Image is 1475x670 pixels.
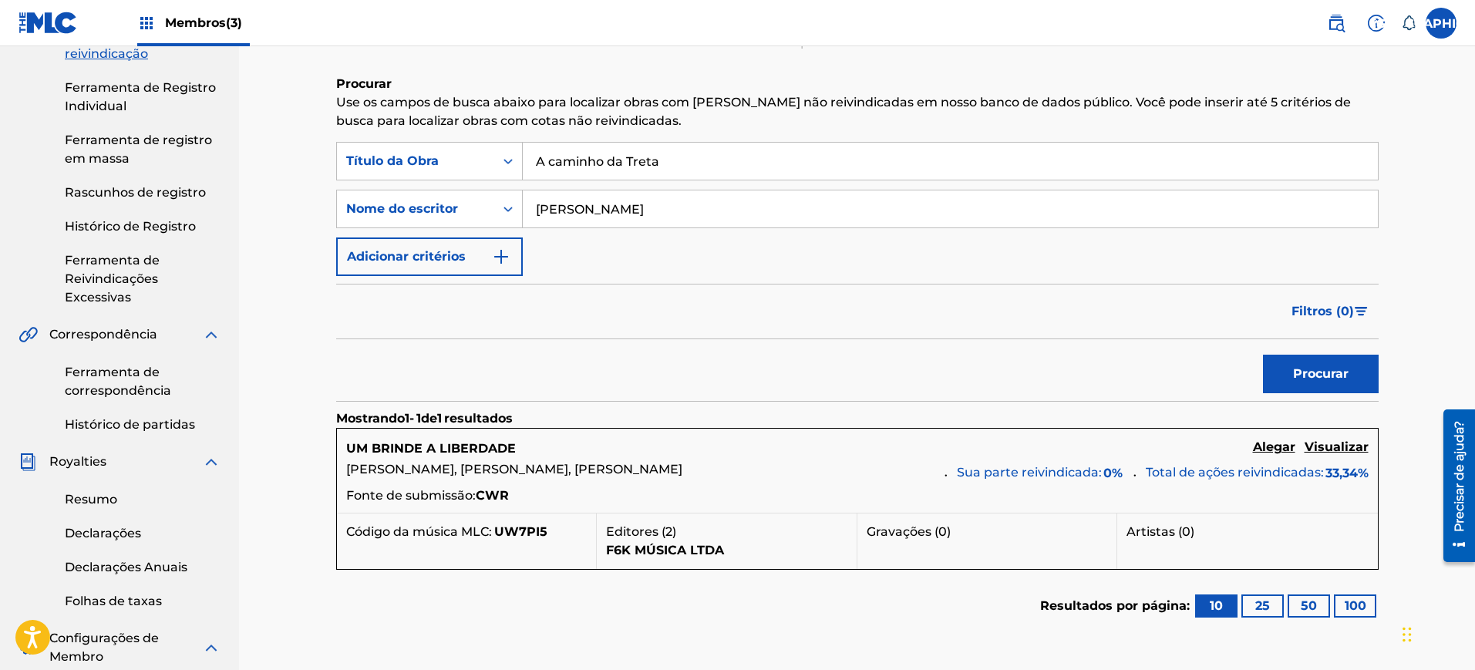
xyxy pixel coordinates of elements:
font: Gravações ( [867,524,938,539]
font: Histórico de partidas [65,417,195,432]
img: 9d2ae6d4665cec9f34b9.svg [492,247,510,266]
font: 1 [416,411,421,426]
button: 50 [1288,594,1330,618]
button: Procurar [1263,355,1379,393]
font: Resumo [65,492,117,507]
font: Use os campos de busca abaixo para localizar obras com [PERSON_NAME] não reivindicadas em nosso b... [336,95,1351,128]
font: 0 [1341,304,1349,318]
button: 100 [1334,594,1376,618]
font: Declarações [65,526,141,540]
font: Título da Obra [346,153,439,168]
button: Adicionar critérios [336,237,523,276]
font: Sua parte reivindicada: [957,465,1102,480]
font: 50 [1301,598,1317,613]
font: Adicionar critérios [347,249,466,264]
font: 25 [1255,598,1270,613]
a: Ferramenta de registro em massa [65,131,221,168]
a: Resumo [65,490,221,509]
iframe: Centro de Recursos [1432,403,1475,569]
a: Rascunhos de registro [65,183,221,202]
img: Principais detentores de direitos [137,14,156,32]
div: Arrastar [1403,611,1412,658]
font: Código da música MLC: [346,524,492,539]
font: Visualizar [1305,439,1369,454]
img: Royalties [19,453,37,471]
img: Correspondência [19,325,38,344]
font: 0 [1182,524,1190,539]
a: Folhas de taxas [65,592,221,611]
div: Ajuda [1361,8,1392,39]
font: [PERSON_NAME], [PERSON_NAME], [PERSON_NAME] [346,462,682,476]
font: 10 [1210,598,1223,613]
font: Nome do escritor [346,201,458,216]
img: expandir [202,638,221,657]
font: resultados [444,411,513,426]
font: Configurações de Membro [49,631,159,664]
font: Declarações Anuais [65,560,187,574]
font: Artistas ( [1126,524,1182,539]
font: F6K MÚSICA LTDA [606,543,724,557]
font: 100 [1345,598,1366,613]
font: Resultados por página: [1040,598,1190,613]
div: Menu do usuário [1426,8,1456,39]
font: Correspondência [49,327,157,342]
font: Ferramenta de Reivindicações Excessivas [65,253,160,305]
font: UW7PI5 [494,524,547,539]
font: Procurar [1293,366,1349,381]
button: 10 [1195,594,1238,618]
font: % [1358,466,1369,480]
font: Folhas de taxas [65,594,162,608]
font: Mostrando [336,411,405,426]
font: % [1112,466,1123,480]
a: Ferramenta de Reivindicações Excessivas [65,251,221,307]
font: 33,34 [1325,466,1358,480]
font: Histórico de Registro [65,219,196,234]
font: Fonte de submissão: [346,488,476,503]
img: filtro [1355,307,1368,316]
a: Ferramenta de correspondência [65,363,221,400]
font: Total de ações reivindicadas: [1146,465,1324,480]
font: Royalties [49,454,106,469]
img: ajuda [1367,14,1386,32]
font: ) [947,524,951,539]
font: Ferramenta de Registro Individual [65,80,216,113]
a: Declarações Anuais [65,558,221,577]
font: 1 [405,411,409,426]
font: 2 [665,524,672,539]
font: Membros [165,15,226,30]
font: de [421,411,437,426]
img: expandir [202,325,221,344]
font: (3) [226,15,242,30]
font: 1 [437,411,442,426]
img: procurar [1327,14,1345,32]
img: expandir [202,453,221,471]
font: ) [672,524,676,539]
font: 0 [938,524,947,539]
button: Filtros (0) [1282,292,1379,331]
font: Editores ( [606,524,665,539]
a: Histórico de partidas [65,416,221,434]
font: - [409,411,414,426]
a: Pesquisa pública [1321,8,1352,39]
a: Histórico de Registro [65,217,221,236]
font: Ferramenta de correspondência [65,365,171,398]
font: CWR [476,488,509,503]
img: Logotipo da MLC [19,12,78,34]
a: Visualizar [1305,438,1369,459]
font: UM BRINDE A LIBERDADE [346,441,516,456]
form: Formulário de Pesquisa [336,142,1379,401]
font: Rascunhos de registro [65,185,206,200]
font: Alegar [1253,439,1295,454]
a: Ferramenta de Registro Individual [65,79,221,116]
font: ) [1349,304,1354,318]
iframe: Widget de bate-papo [1398,596,1475,670]
button: 25 [1241,594,1284,618]
font: Ferramenta de registro em massa [65,133,212,166]
a: Declarações [65,524,221,543]
font: Procurar [336,76,392,91]
h5: UM BRINDE A LIBERDADE [346,439,516,458]
font: ) [1190,524,1194,539]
